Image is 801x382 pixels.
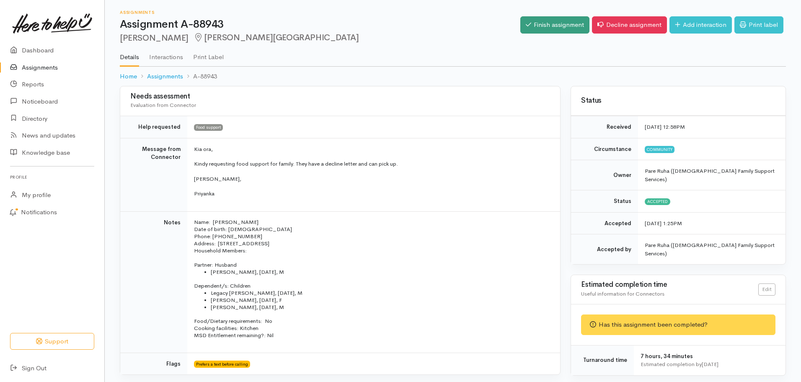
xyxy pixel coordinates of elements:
h3: Needs assessment [130,93,550,101]
td: Circumstance [571,138,638,160]
a: Decline assignment [592,16,667,34]
nav: breadcrumb [120,67,786,86]
li: [PERSON_NAME], [DATE], M [211,304,550,311]
span: Accepted [645,198,670,205]
td: Pare Ruha ([DEMOGRAPHIC_DATA] Family Support Services) [638,234,785,265]
time: [DATE] 1:25PM [645,220,682,227]
time: [DATE] [702,361,718,368]
a: Edit [758,283,775,296]
td: Help requested [120,116,187,138]
a: Details [120,42,139,67]
p: Dependent/s: Children [194,282,550,289]
p: Food/Dietary requirements: No Cooking facilities: Kitchen MSD Entitlement remaining?: Nil [194,317,550,339]
li: [PERSON_NAME], [DATE], F [211,296,550,304]
span: [PERSON_NAME][GEOGRAPHIC_DATA] [194,32,359,43]
p: Partner: Husband [194,261,550,268]
time: [DATE] 12:58PM [645,123,685,130]
td: Notes [120,211,187,353]
h6: Assignments [120,10,520,15]
a: Interactions [149,42,183,66]
h3: Status [581,97,775,105]
li: A-88943 [183,72,217,81]
span: Evaluation from Connector [130,101,196,109]
p: Priyanka [194,190,550,198]
a: Home [120,72,137,81]
span: Community [645,146,674,153]
h2: [PERSON_NAME] [120,33,520,43]
td: Status [571,190,638,213]
span: Food support [194,124,223,131]
p: Kindy requesting food support for family. They have a decline letter and can pick up. [194,160,550,168]
h6: Profile [10,172,94,183]
td: Owner [571,160,638,190]
p: Household Members: [194,247,550,254]
td: Flags [120,353,187,374]
span: Prefers a text before calling [194,361,250,367]
td: Accepted [571,212,638,234]
button: Support [10,333,94,350]
td: Turnaround time [571,345,634,375]
div: Has this assignment been completed? [581,314,775,335]
p: Kia ora, [194,145,550,153]
li: [PERSON_NAME], [DATE], M [211,268,550,275]
a: Print label [734,16,783,34]
span: Useful information for Connectors [581,290,664,297]
h3: Estimated completion time [581,281,758,289]
a: Print Label [193,42,224,66]
li: Legacy [PERSON_NAME], [DATE], M [211,289,550,296]
div: Estimated completion by [641,360,775,369]
td: Received [571,116,638,138]
a: Assignments [147,72,183,81]
a: Add interaction [669,16,732,34]
span: 7 hours, 34 minutes [641,353,693,360]
span: Pare Ruha ([DEMOGRAPHIC_DATA] Family Support Services) [645,167,775,183]
p: [PERSON_NAME], [194,175,550,183]
h1: Assignment A-88943 [120,18,520,31]
p: Address: [STREET_ADDRESS] [194,240,550,247]
p: Name: [PERSON_NAME] Date of birth: [DEMOGRAPHIC_DATA] Phone: [PHONE_NUMBER] [194,218,550,240]
td: Accepted by [571,234,638,265]
a: Finish assignment [520,16,589,34]
td: Message from Connector [120,138,187,211]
